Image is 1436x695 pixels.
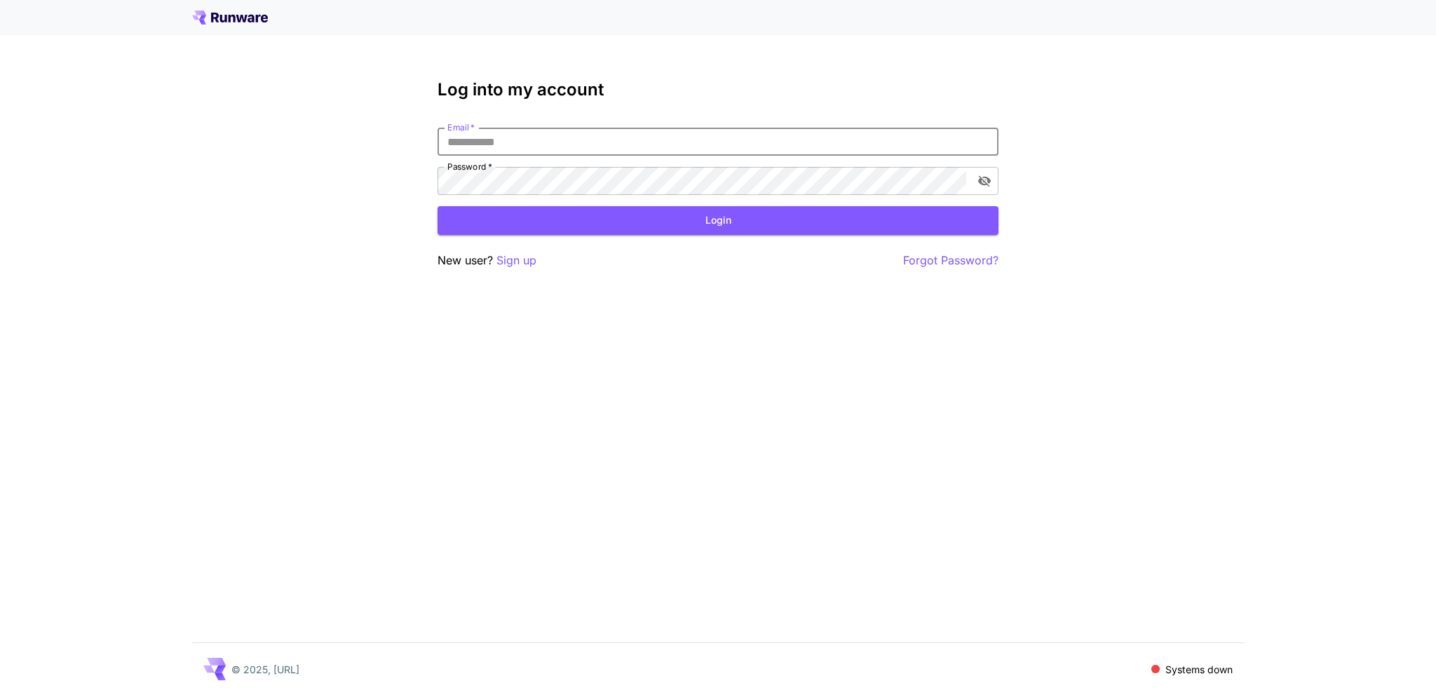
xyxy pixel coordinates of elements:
[438,206,998,235] button: Login
[1165,662,1233,677] p: Systems down
[903,252,998,269] button: Forgot Password?
[496,252,536,269] button: Sign up
[447,121,475,133] label: Email
[972,168,997,194] button: toggle password visibility
[438,80,998,100] h3: Log into my account
[438,252,536,269] p: New user?
[447,161,492,173] label: Password
[231,662,299,677] p: © 2025, [URL]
